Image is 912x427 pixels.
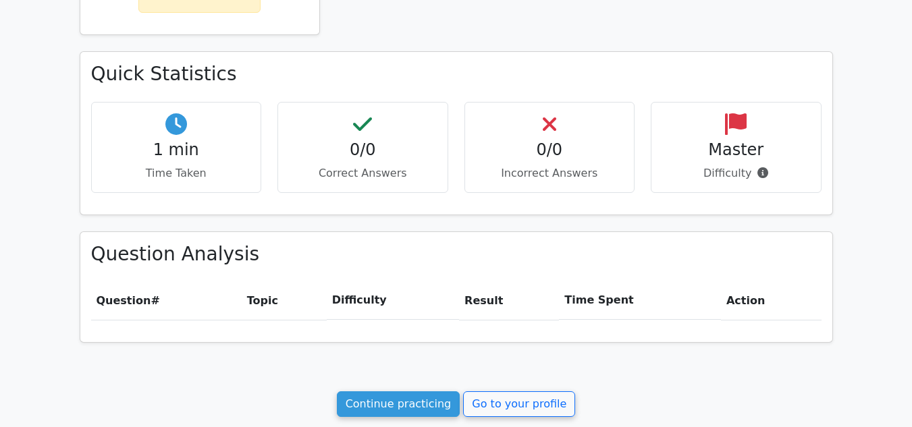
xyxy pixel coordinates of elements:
[337,391,460,417] a: Continue practicing
[103,165,250,181] p: Time Taken
[289,165,437,181] p: Correct Answers
[662,140,810,160] h4: Master
[559,281,721,320] th: Time Spent
[463,391,575,417] a: Go to your profile
[476,140,624,160] h4: 0/0
[91,243,822,266] h3: Question Analysis
[327,281,459,320] th: Difficulty
[97,294,151,307] span: Question
[91,63,822,86] h3: Quick Statistics
[662,165,810,181] p: Difficulty
[721,281,822,320] th: Action
[242,281,327,320] th: Topic
[289,140,437,160] h4: 0/0
[103,140,250,160] h4: 1 min
[459,281,559,320] th: Result
[476,165,624,181] p: Incorrect Answers
[91,281,242,320] th: #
